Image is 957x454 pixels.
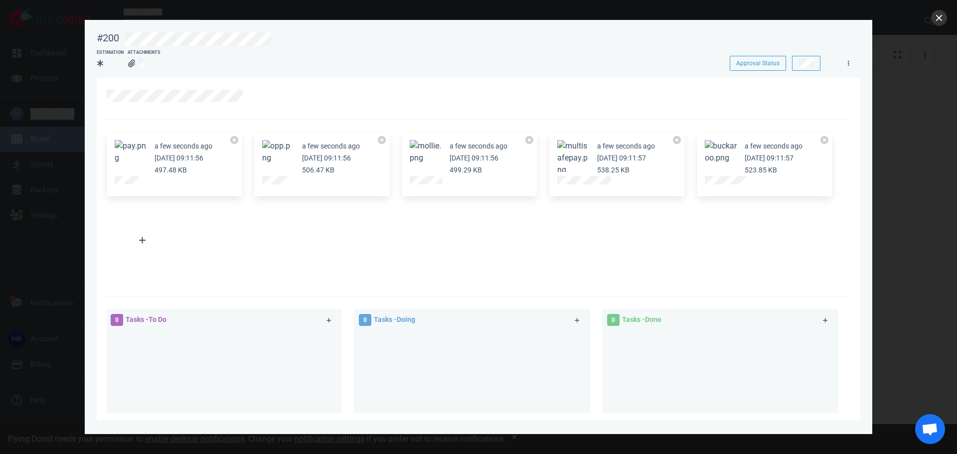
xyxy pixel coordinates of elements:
[410,140,442,164] button: Zoom image
[155,142,212,150] small: a few seconds ago
[597,142,655,150] small: a few seconds ago
[745,154,794,162] small: [DATE] 09:11:57
[915,414,945,444] div: Open de chat
[450,154,498,162] small: [DATE] 09:11:56
[745,142,802,150] small: a few seconds ago
[359,314,371,326] span: 0
[155,154,203,162] small: [DATE] 09:11:56
[745,166,777,174] small: 523.85 KB
[607,314,620,326] span: 0
[450,166,482,174] small: 499.29 KB
[302,166,334,174] small: 506.47 KB
[302,154,351,162] small: [DATE] 09:11:56
[730,56,786,71] button: Approval Status
[97,49,124,56] div: Estimation
[557,140,589,176] button: Zoom image
[155,166,187,174] small: 497.48 KB
[111,314,123,326] span: 0
[262,140,294,164] button: Zoom image
[597,154,646,162] small: [DATE] 09:11:57
[374,315,415,323] span: Tasks - Doing
[97,32,119,44] div: #200
[115,140,147,164] button: Zoom image
[597,166,630,174] small: 538.25 KB
[450,142,507,150] small: a few seconds ago
[622,315,661,323] span: Tasks - Done
[931,10,947,26] button: close
[128,49,160,56] div: Attachments
[302,142,360,150] small: a few seconds ago
[705,140,737,164] button: Zoom image
[126,315,166,323] span: Tasks - To Do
